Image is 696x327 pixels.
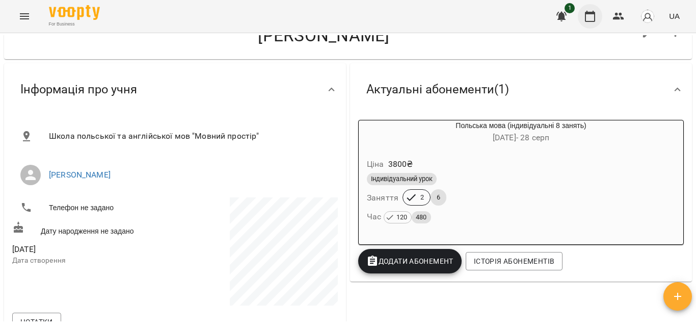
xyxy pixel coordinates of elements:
[366,255,453,267] span: Додати Абонемент
[367,174,437,184] span: Індивідуальний урок
[12,243,173,256] span: [DATE]
[388,158,413,170] p: 3800 ₴
[49,5,100,20] img: Voopty Logo
[366,82,509,97] span: Актуальні абонементи ( 1 )
[359,120,683,145] div: Польська мова (індивідуальні 8 занять)
[12,256,173,266] p: Дата створення
[431,193,446,202] span: 6
[474,255,554,267] span: Історія абонементів
[350,63,692,116] div: Актуальні абонементи(1)
[665,7,684,26] button: UA
[358,249,462,273] button: Додати Абонемент
[367,210,431,224] h6: Час
[565,3,575,13] span: 1
[493,133,549,142] span: [DATE] - 28 серп
[640,9,655,23] img: avatar_s.png
[12,197,173,218] li: Телефон не задано
[669,11,680,21] span: UA
[49,130,330,142] span: Школа польської та англійської мов "Мовний простір"
[412,212,431,223] span: 480
[12,4,37,29] button: Menu
[367,191,398,205] h6: Заняття
[4,63,346,116] div: Інформація про учня
[10,219,175,238] div: Дату народження не задано
[414,193,430,202] span: 2
[49,170,111,180] a: [PERSON_NAME]
[359,120,683,236] button: Польська мова (індивідуальні 8 занять)[DATE]- 28 серпЦіна3800₴Індивідуальний урокЗаняття26Час 120480
[466,252,563,270] button: Історія абонементів
[367,157,384,171] h6: Ціна
[12,25,635,46] h4: [PERSON_NAME]
[20,82,137,97] span: Інформація про учня
[49,21,100,28] span: For Business
[392,212,411,223] span: 120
